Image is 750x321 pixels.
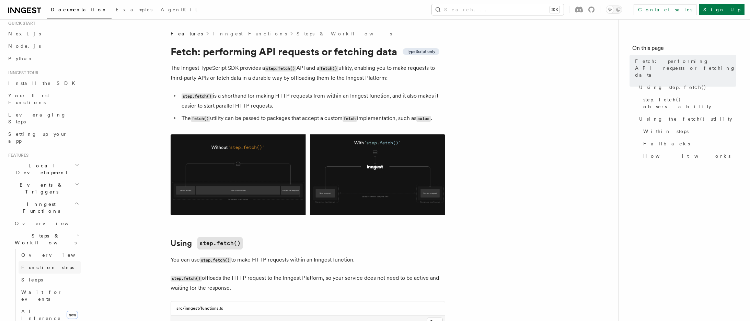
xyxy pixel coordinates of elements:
[5,159,81,179] button: Local Development
[297,30,392,37] a: Steps & Workflows
[5,77,81,89] a: Install the SDK
[171,63,445,83] p: The Inngest TypeScript SDK provides a API and a utility, enabling you to make requests to third-p...
[699,4,745,15] a: Sign Up
[5,153,28,158] span: Features
[8,93,49,105] span: Your first Functions
[8,31,41,36] span: Next.js
[407,49,435,54] span: TypeScript only
[197,237,243,250] code: step.fetch()
[8,131,67,144] span: Setting up your app
[641,125,736,137] a: Within steps
[212,30,287,37] a: Inngest Functions
[182,93,213,99] code: step.fetch()
[5,40,81,52] a: Node.js
[5,52,81,65] a: Python
[632,55,736,81] a: Fetch: performing API requests or fetching data
[171,30,203,37] span: Features
[171,255,445,265] p: You can use to make HTTP requests within an Inngest function.
[641,150,736,162] a: How it works
[635,58,736,78] span: Fetch: performing API requests or fetching data
[5,181,75,195] span: Events & Triggers
[641,137,736,150] a: Fallbacks
[161,7,197,12] span: AgentKit
[8,80,79,86] span: Install the SDK
[265,66,296,71] code: step.fetch()
[21,309,61,321] span: AI Inference
[5,179,81,198] button: Events & Triggers
[8,56,33,61] span: Python
[8,112,66,124] span: Leveraging Steps
[5,27,81,40] a: Next.js
[191,116,210,122] code: fetch()
[180,113,445,123] li: The utility can be passed to packages that accept a custom implementation, such as .
[171,237,243,250] a: Usingstep.fetch()
[643,140,690,147] span: Fallbacks
[636,113,736,125] a: Using the fetch() utility
[171,134,445,215] img: Using Fetch offloads the HTTP request to the Inngest Platform
[15,221,85,226] span: Overview
[171,273,445,293] p: offloads the HTTP request to the Inngest Platform, so your service does not need to be active and...
[643,96,736,110] span: step.fetch() observability
[171,45,445,58] h1: Fetch: performing API requests or fetching data
[432,4,564,15] button: Search...⌘K
[12,232,77,246] span: Steps & Workflows
[5,162,75,176] span: Local Development
[157,2,201,19] a: AgentKit
[19,261,81,274] a: Function steps
[21,265,74,270] span: Function steps
[319,66,338,71] code: fetch()
[12,230,81,249] button: Steps & Workflows
[643,128,689,135] span: Within steps
[180,91,445,111] li: is a shorthand for making HTTP requests from within an Inngest function, and it also makes it eas...
[5,89,81,109] a: Your first Functions
[5,201,74,214] span: Inngest Functions
[51,7,107,12] span: Documentation
[416,116,431,122] code: axios
[21,277,43,283] span: Sleeps
[641,93,736,113] a: step.fetch() observability
[21,289,62,302] span: Wait for events
[643,153,730,159] span: How it works
[19,286,81,305] a: Wait for events
[639,115,732,122] span: Using the fetch() utility
[21,252,92,258] span: Overview
[5,21,35,26] span: Quick start
[67,311,78,319] span: new
[8,43,41,49] span: Node.js
[634,4,696,15] a: Contact sales
[171,276,202,281] code: step.fetch()
[200,257,231,263] code: step.fetch()
[19,274,81,286] a: Sleeps
[19,249,81,261] a: Overview
[47,2,112,19] a: Documentation
[550,6,559,13] kbd: ⌘K
[5,109,81,128] a: Leveraging Steps
[12,217,81,230] a: Overview
[116,7,152,12] span: Examples
[639,84,706,91] span: Using step.fetch()
[5,198,81,217] button: Inngest Functions
[5,70,38,76] span: Inngest tour
[5,128,81,147] a: Setting up your app
[112,2,157,19] a: Examples
[176,306,223,311] h3: src/inngest/functions.ts
[606,5,622,14] button: Toggle dark mode
[343,116,357,122] code: fetch
[636,81,736,93] a: Using step.fetch()
[632,44,736,55] h4: On this page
